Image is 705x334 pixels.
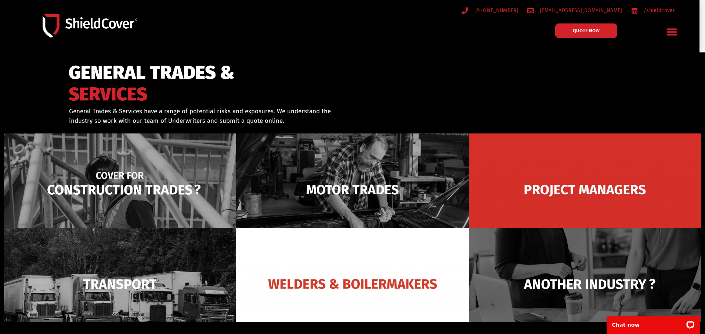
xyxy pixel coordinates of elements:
div: Menu Toggle [664,23,681,40]
span: /shieldcover [642,6,675,15]
a: QUOTE NOW [555,23,617,38]
span: [EMAIL_ADDRESS][DOMAIN_NAME] [538,6,622,15]
span: QUOTE NOW [573,28,600,33]
span: [PHONE_NUMBER] [473,6,518,15]
span: GENERAL TRADES & [69,65,235,80]
a: [EMAIL_ADDRESS][DOMAIN_NAME] [527,6,622,15]
img: Shield-Cover-Underwriting-Australia-logo-full [43,14,137,37]
a: /shieldcover [631,6,675,15]
p: General Trades & Services have a range of potential risks and exposures. We understand the indust... [69,107,343,125]
a: [PHONE_NUMBER] [462,6,518,15]
iframe: LiveChat chat widget [602,311,705,334]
